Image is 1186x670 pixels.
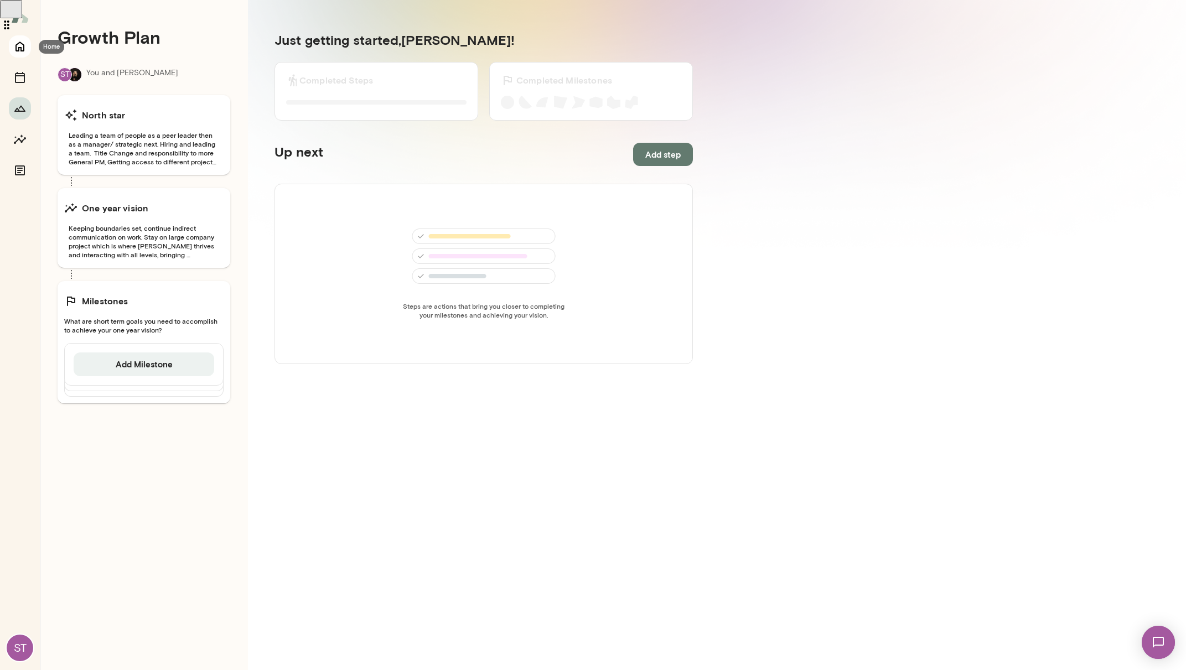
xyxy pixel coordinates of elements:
[275,31,693,49] h5: Just getting started, [PERSON_NAME] !
[400,302,568,319] span: Steps are actions that bring you closer to completing your milestones and achieving your vision.
[58,188,230,268] button: One year visionKeeping boundaries set, continue indirect communication on work. Stay on large com...
[9,128,31,150] button: Insights
[68,68,81,81] img: Carmela Fortin
[9,35,31,58] button: Home
[58,67,72,82] div: ST
[9,159,31,181] button: Documents
[74,352,214,376] button: Add Milestone
[82,294,128,308] h6: Milestones
[64,316,224,334] span: What are short term goals you need to accomplish to achieve your one year vision?
[64,224,224,259] span: Keeping boundaries set, continue indirect communication on work. Stay on large company project wh...
[86,67,178,82] p: You and [PERSON_NAME]
[58,27,230,48] h4: Growth Plan
[9,97,31,120] button: Growth Plan
[82,201,148,215] h6: One year vision
[64,131,224,166] span: Leading a team of people as a peer leader then as a manager/ strategic next. Hiring and leading a...
[82,108,126,122] h6: North star
[64,343,224,385] div: Add Milestone
[633,143,693,166] button: Add step
[58,95,230,175] button: North starLeading a team of people as a peer leader then as a manager/ strategic next. Hiring and...
[9,66,31,89] button: Sessions
[39,40,64,54] div: Home
[516,74,612,87] h6: Completed Milestones
[275,143,323,166] h5: Up next
[299,74,373,87] h6: Completed Steps
[7,635,33,661] div: ST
